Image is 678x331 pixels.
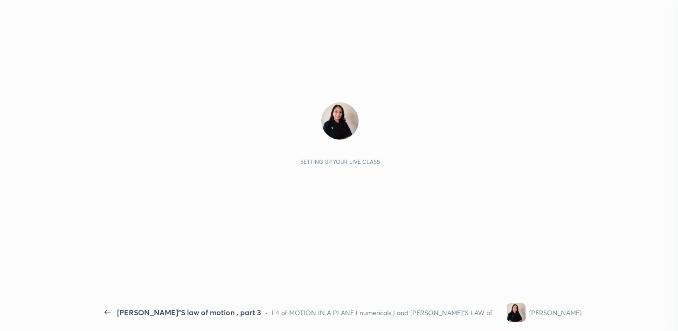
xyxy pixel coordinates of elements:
div: [PERSON_NAME] [529,308,581,317]
div: L4 of MOTION IN A PLANE ( numericals ) and [PERSON_NAME]"S LAW of MOTION [272,308,503,317]
div: [PERSON_NAME]"S law of motion , part 3 [117,307,261,318]
img: 263bd4893d0d45f69ecaf717666c2383.jpg [321,102,359,140]
div: Setting up your live class [300,158,380,165]
img: 263bd4893d0d45f69ecaf717666c2383.jpg [507,303,526,322]
div: • [265,308,268,317]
